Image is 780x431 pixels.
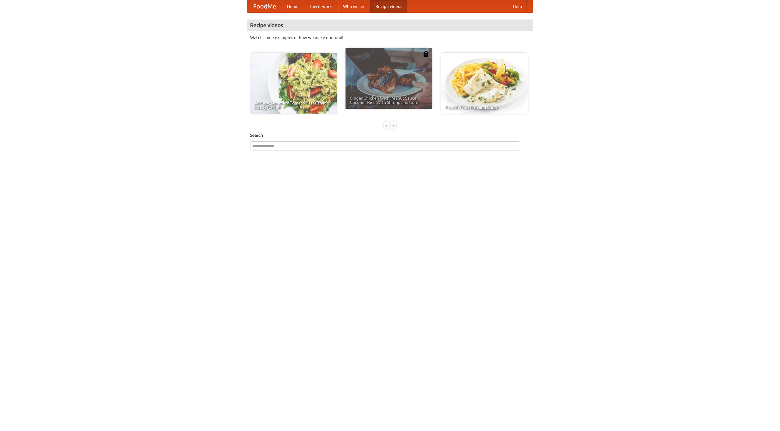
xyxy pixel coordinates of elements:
[423,51,429,57] img: 483408.png
[250,132,530,138] h5: Search
[441,53,528,114] a: French Fries Fish and Chips
[391,122,396,129] div: »
[445,105,523,109] span: French Fries Fish and Chips
[250,53,337,114] a: An Easy, Summery Tomato Pasta That's Ready for Fall
[338,0,370,12] a: Who we are
[370,0,407,12] a: Recipe videos
[250,34,530,41] p: Watch some examples of how we make our food!
[247,19,533,31] h4: Recipe videos
[508,0,527,12] a: Help
[303,0,338,12] a: How it works
[282,0,303,12] a: Home
[384,122,389,129] div: «
[247,0,282,12] a: FoodMe
[254,101,332,109] span: An Easy, Summery Tomato Pasta That's Ready for Fall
